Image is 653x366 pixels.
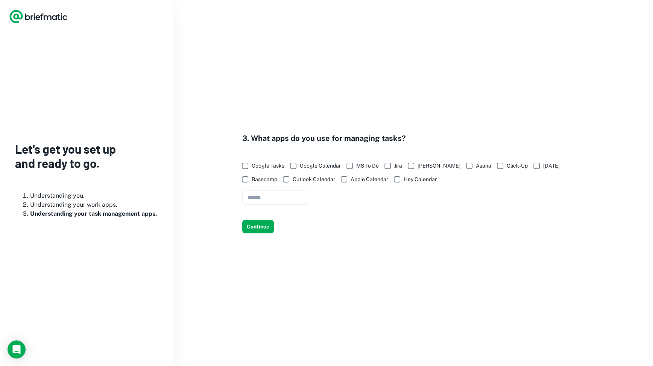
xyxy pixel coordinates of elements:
span: Basecamp [252,175,277,183]
span: Google Tasks [252,162,284,170]
a: Logo [9,9,68,24]
li: Understanding you. [30,191,158,200]
li: Understanding your work apps. [30,200,158,209]
span: [DATE] [543,162,560,170]
span: Apple Calendar [351,175,388,183]
span: [PERSON_NAME] [418,162,460,170]
button: Continue [242,220,274,233]
h3: Let's get you set up and ready to go. [15,142,158,171]
span: Asana [476,162,491,170]
span: Outlook Calendar [293,175,335,183]
span: Jira [394,162,402,170]
div: Load Chat [8,340,26,358]
h4: 3. What apps do you use for managing tasks? [242,133,567,144]
span: MS To Do [356,162,379,170]
span: Google Calendar [300,162,341,170]
span: Hey Calendar [404,175,437,183]
b: Understanding your task management apps. [30,210,157,217]
span: Click-Up [507,162,528,170]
